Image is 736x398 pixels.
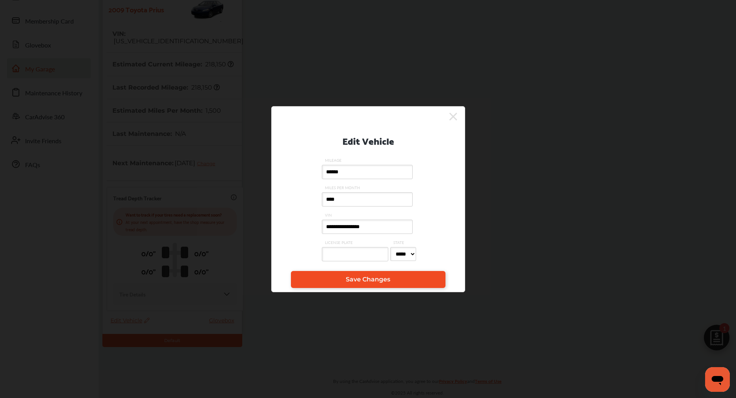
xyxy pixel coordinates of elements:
[322,192,413,207] input: MILES PER MONTH
[390,247,416,261] select: STATE
[322,165,413,179] input: MILEAGE
[322,220,413,234] input: VIN
[346,276,390,283] span: Save Changes
[322,185,415,190] span: MILES PER MONTH
[322,247,388,261] input: LICENSE PLATE
[322,158,415,163] span: MILEAGE
[705,367,730,392] iframe: Button to launch messaging window
[291,271,445,288] a: Save Changes
[342,132,394,148] p: Edit Vehicle
[322,212,415,218] span: VIN
[390,240,418,245] span: STATE
[322,240,390,245] span: LICENSE PLATE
